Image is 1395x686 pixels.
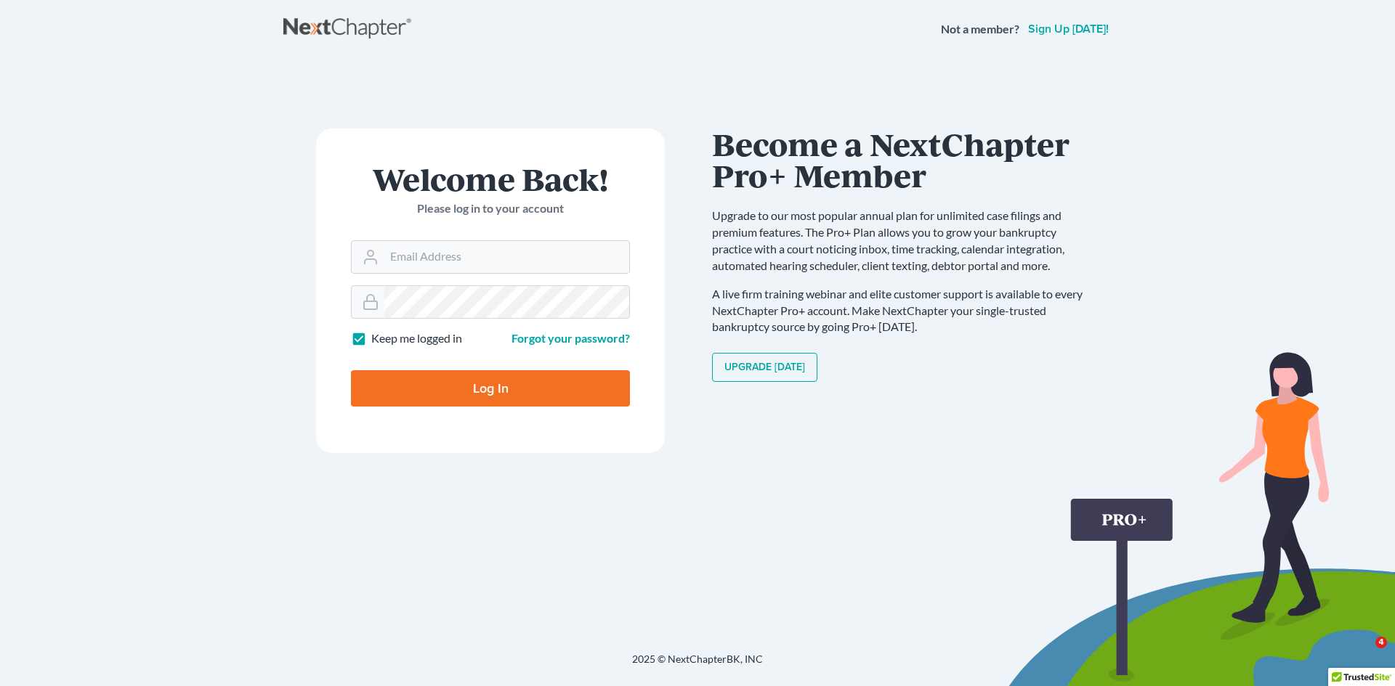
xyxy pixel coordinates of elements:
[1025,23,1112,35] a: Sign up [DATE]!
[351,200,630,217] p: Please log in to your account
[283,652,1112,678] div: 2025 © NextChapterBK, INC
[712,208,1097,274] p: Upgrade to our most popular annual plan for unlimited case filings and premium features. The Pro+...
[1375,637,1387,648] span: 4
[351,163,630,195] h1: Welcome Back!
[371,330,462,347] label: Keep me logged in
[511,331,630,345] a: Forgot your password?
[1346,637,1380,671] iframe: Intercom live chat
[941,21,1019,38] strong: Not a member?
[712,353,817,382] a: Upgrade [DATE]
[351,370,630,407] input: Log In
[712,286,1097,336] p: A live firm training webinar and elite customer support is available to every NextChapter Pro+ ac...
[384,241,629,273] input: Email Address
[712,128,1097,190] h1: Become a NextChapter Pro+ Member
